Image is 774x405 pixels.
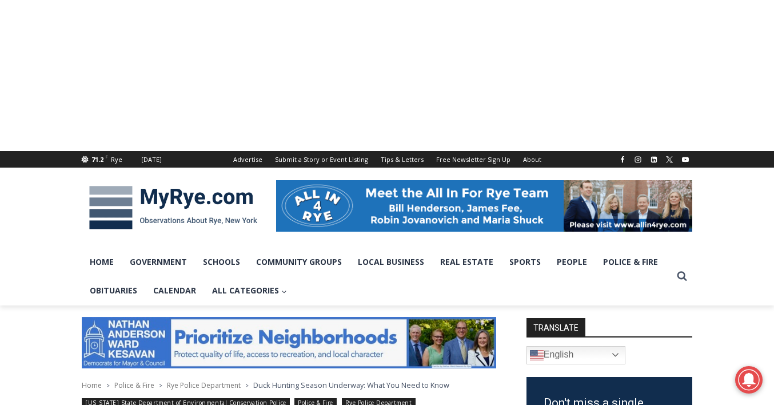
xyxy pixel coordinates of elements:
[253,380,449,390] span: Duck Hunting Season Underway: What You Need to Know
[501,248,549,276] a: Sports
[631,153,645,166] a: Instagram
[204,276,295,305] a: All Categories
[526,318,585,336] strong: TRANSLATE
[616,153,629,166] a: Facebook
[141,154,162,165] div: [DATE]
[145,276,204,305] a: Calendar
[549,248,595,276] a: People
[432,248,501,276] a: Real Estate
[276,180,692,232] img: All in for Rye
[374,151,430,168] a: Tips & Letters
[82,379,496,391] nav: Breadcrumbs
[122,248,195,276] a: Government
[82,248,122,276] a: Home
[91,155,103,164] span: 71.2
[114,380,154,390] a: Police & Fire
[517,151,548,168] a: About
[212,284,287,297] span: All Categories
[530,348,544,362] img: en
[195,248,248,276] a: Schools
[82,178,265,237] img: MyRye.com
[111,154,122,165] div: Rye
[672,266,692,287] button: View Search Form
[647,153,661,166] a: Linkedin
[227,151,269,168] a: Advertise
[350,248,432,276] a: Local Business
[82,248,672,305] nav: Primary Navigation
[82,380,102,390] a: Home
[106,382,110,390] span: >
[679,153,692,166] a: YouTube
[248,248,350,276] a: Community Groups
[595,248,666,276] a: Police & Fire
[82,276,145,305] a: Obituaries
[245,382,249,390] span: >
[227,151,548,168] nav: Secondary Navigation
[269,151,374,168] a: Submit a Story or Event Listing
[526,346,625,364] a: English
[105,153,108,160] span: F
[167,380,241,390] a: Rye Police Department
[159,382,162,390] span: >
[430,151,517,168] a: Free Newsletter Sign Up
[663,153,676,166] a: X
